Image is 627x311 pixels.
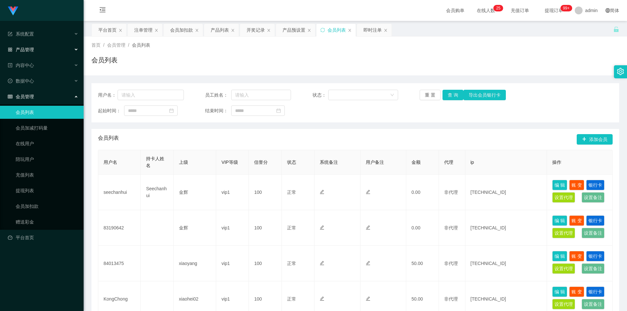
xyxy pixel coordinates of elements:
[444,225,458,230] span: 非代理
[444,190,458,195] span: 非代理
[170,24,193,36] div: 会员加扣款
[231,28,235,32] i: 图标: close
[134,24,153,36] div: 注单管理
[287,296,296,302] span: 正常
[211,24,229,36] div: 产品列表
[91,0,114,21] i: 图标: menu-fold
[552,160,561,165] span: 操作
[442,90,463,100] button: 查 询
[586,180,604,190] button: 银行卡
[411,160,421,165] span: 金额
[493,5,503,11] sup: 25
[474,8,498,13] span: 在线人数
[8,78,34,84] span: 数据中心
[444,261,458,266] span: 非代理
[267,28,271,32] i: 图标: close
[320,28,325,32] i: 图标: sync
[8,94,34,99] span: 会员管理
[287,190,296,195] span: 正常
[552,263,575,274] button: 设置代理
[366,225,370,230] i: 图标: edit
[174,246,216,281] td: xiaoyang
[91,42,101,48] span: 首页
[8,63,12,68] i: 图标: profile
[552,299,575,309] button: 设置代理
[98,175,141,210] td: seechanhui
[366,160,384,165] span: 用户备注
[496,5,498,11] p: 2
[444,160,453,165] span: 代理
[249,175,281,210] td: 100
[216,210,249,246] td: vip1
[406,246,439,281] td: 50.00
[366,296,370,301] i: 图标: edit
[205,107,231,114] span: 结束时间：
[16,121,78,134] a: 会员加减打码量
[586,251,604,261] button: 银行卡
[320,261,324,265] i: 图标: edit
[569,287,584,297] button: 账 变
[363,24,382,36] div: 即时注单
[16,168,78,181] a: 充值列表
[195,28,199,32] i: 图标: close
[320,225,324,230] i: 图标: edit
[169,108,174,113] i: 图标: calendar
[498,5,501,11] p: 5
[16,184,78,197] a: 提现列表
[98,24,117,36] div: 平台首页
[8,47,12,52] i: 图标: appstore-o
[287,225,296,230] span: 正常
[154,28,158,32] i: 图标: close
[16,215,78,228] a: 赠送彩金
[552,251,567,261] button: 编 辑
[98,134,119,145] span: 会员列表
[287,160,296,165] span: 状态
[98,210,141,246] td: 83190642
[107,42,125,48] span: 会员管理
[103,42,104,48] span: /
[141,175,173,210] td: Seechanhui
[8,63,34,68] span: 内容中心
[8,47,34,52] span: 产品管理
[98,246,141,281] td: 84013475
[471,160,474,165] span: ip
[91,55,118,65] h1: 会员列表
[16,137,78,150] a: 在线用户
[465,210,547,246] td: [TECHNICAL_ID]
[231,90,291,100] input: 请输入
[582,192,604,203] button: 设置备注
[8,79,12,83] i: 图标: check-circle-o
[276,108,281,113] i: 图标: calendar
[582,263,604,274] button: 设置备注
[216,175,249,210] td: vip1
[16,200,78,213] a: 会员加扣款
[582,228,604,238] button: 设置备注
[552,215,567,226] button: 编 辑
[348,28,352,32] i: 图标: close
[320,160,338,165] span: 系统备注
[118,90,184,100] input: 请输入
[119,28,122,32] i: 图标: close
[384,28,388,32] i: 图标: close
[8,231,78,244] a: 图标: dashboard平台首页
[179,160,188,165] span: 上级
[205,92,231,99] span: 员工姓名：
[613,26,619,32] i: 图标: unlock
[366,190,370,194] i: 图标: edit
[8,31,34,37] span: 系统配置
[249,210,281,246] td: 100
[16,106,78,119] a: 会员列表
[247,24,265,36] div: 开奖记录
[507,8,532,13] span: 充值订单
[320,296,324,301] i: 图标: edit
[104,160,117,165] span: 用户名
[307,28,311,32] i: 图标: close
[98,107,124,114] span: 起始时间：
[569,215,584,226] button: 账 变
[313,92,329,99] span: 状态：
[577,134,613,145] button: 图标: plus添加会员
[174,175,216,210] td: 金辉
[552,228,575,238] button: 设置代理
[605,8,610,13] i: 图标: global
[617,68,624,75] i: 图标: setting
